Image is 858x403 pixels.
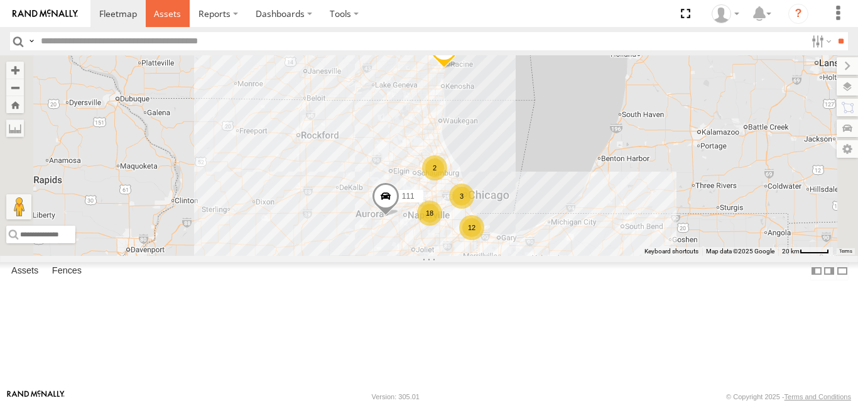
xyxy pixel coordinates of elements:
div: Ed Pruneda [707,4,744,23]
button: Map Scale: 20 km per 43 pixels [778,247,833,256]
button: Zoom Home [6,96,24,113]
label: Assets [5,263,45,280]
div: 2 [422,155,447,180]
img: rand-logo.svg [13,9,78,18]
label: Search Filter Options [806,32,834,50]
label: Dock Summary Table to the Right [823,262,835,280]
button: Drag Pegman onto the map to open Street View [6,194,31,219]
span: Map data ©2025 Google [706,248,774,255]
label: Dock Summary Table to the Left [810,262,823,280]
div: 18 [417,201,442,226]
label: Map Settings [837,140,858,158]
div: 3 [449,184,474,209]
a: Visit our Website [7,390,65,403]
span: 20 km [782,248,800,255]
a: Terms [839,248,852,253]
i: ? [788,4,808,24]
button: Keyboard shortcuts [644,247,698,256]
label: Hide Summary Table [836,262,849,280]
div: Version: 305.01 [372,393,420,400]
button: Zoom out [6,79,24,96]
label: Search Query [26,32,36,50]
label: Measure [6,119,24,137]
button: Zoom in [6,62,24,79]
a: Terms and Conditions [785,393,851,400]
span: 111 [402,192,415,201]
div: 12 [459,215,484,240]
label: Fences [46,263,88,280]
div: © Copyright 2025 - [726,393,851,400]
